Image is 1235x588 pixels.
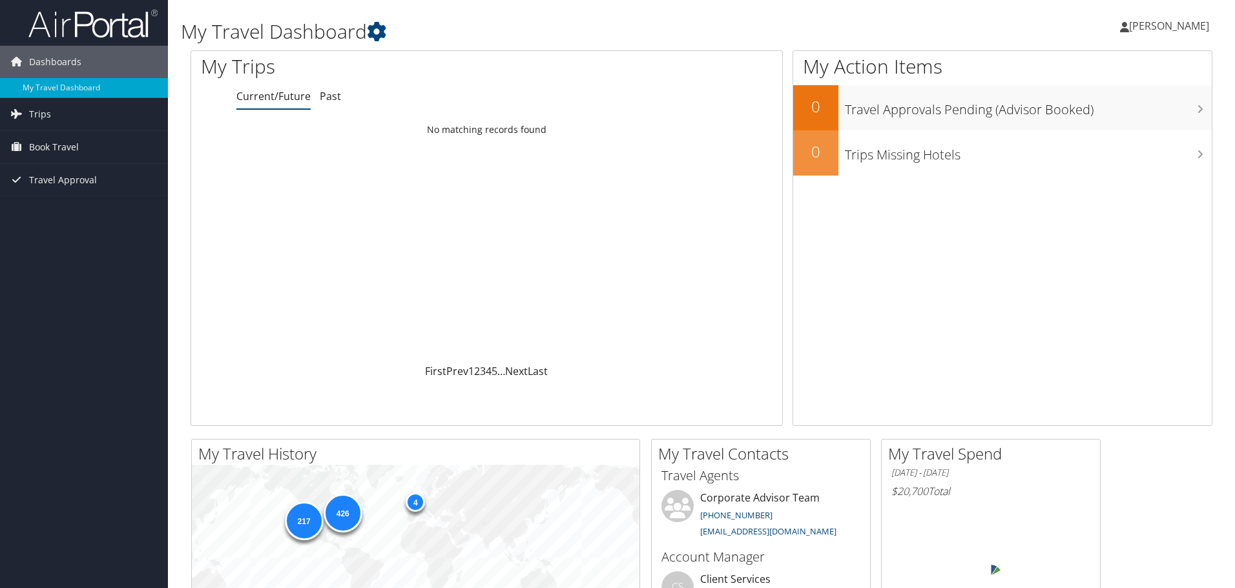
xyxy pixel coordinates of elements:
a: [EMAIL_ADDRESS][DOMAIN_NAME] [700,525,836,537]
h2: 0 [793,96,838,117]
a: 5 [492,364,497,378]
span: Book Travel [29,131,79,163]
a: Current/Future [236,89,311,103]
a: Next [505,364,528,378]
li: Corporate Advisor Team [655,490,867,543]
a: 2 [474,364,480,378]
h2: 0 [793,141,838,163]
span: $20,700 [891,484,928,498]
h2: My Travel History [198,443,639,465]
span: Travel Approval [29,164,97,196]
a: 0Trips Missing Hotels [793,130,1212,176]
a: Prev [446,364,468,378]
div: 426 [323,494,362,532]
h1: My Action Items [793,53,1212,80]
a: 4 [486,364,492,378]
h6: Total [891,484,1090,498]
a: 0Travel Approvals Pending (Advisor Booked) [793,85,1212,130]
div: 217 [284,501,323,540]
span: [PERSON_NAME] [1129,19,1209,33]
a: Past [320,89,341,103]
h3: Account Manager [661,548,860,566]
h1: My Travel Dashboard [181,18,875,45]
h2: My Travel Contacts [658,443,870,465]
span: Dashboards [29,46,81,78]
a: 1 [468,364,474,378]
a: 3 [480,364,486,378]
h1: My Trips [201,53,526,80]
td: No matching records found [191,118,782,141]
span: … [497,364,505,378]
h3: Travel Approvals Pending (Advisor Booked) [845,94,1212,119]
a: Last [528,364,548,378]
div: 4 [406,492,425,512]
h3: Travel Agents [661,467,860,485]
h3: Trips Missing Hotels [845,139,1212,164]
a: [PERSON_NAME] [1120,6,1222,45]
span: Trips [29,98,51,130]
a: First [425,364,446,378]
img: airportal-logo.png [28,8,158,39]
a: [PHONE_NUMBER] [700,509,773,521]
h2: My Travel Spend [888,443,1100,465]
h6: [DATE] - [DATE] [891,467,1090,479]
